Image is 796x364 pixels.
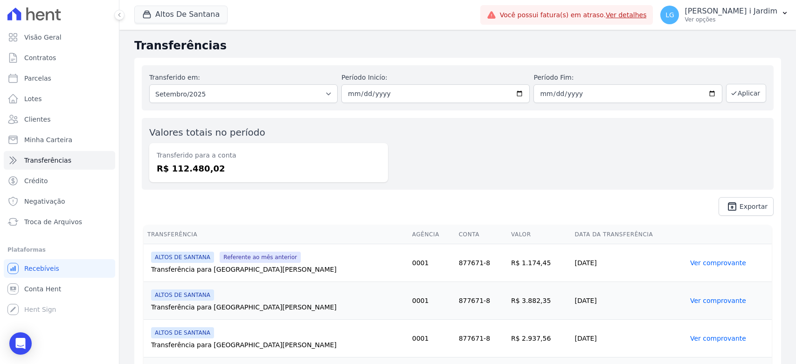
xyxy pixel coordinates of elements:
[606,11,647,19] a: Ver detalhes
[4,89,115,108] a: Lotes
[151,252,214,263] span: ALTOS DE SANTANA
[149,74,200,81] label: Transferido em:
[727,201,738,212] i: unarchive
[24,197,65,206] span: Negativação
[9,332,32,355] div: Open Intercom Messenger
[455,282,507,320] td: 877671-8
[685,16,777,23] p: Ver opções
[4,48,115,67] a: Contratos
[134,37,781,54] h2: Transferências
[507,282,571,320] td: R$ 3.882,35
[4,259,115,278] a: Recebíveis
[149,127,265,138] label: Valores totais no período
[341,73,530,82] label: Período Inicío:
[4,192,115,211] a: Negativação
[4,69,115,88] a: Parcelas
[507,244,571,282] td: R$ 1.174,45
[726,84,766,103] button: Aplicar
[24,217,82,227] span: Troca de Arquivos
[24,284,61,294] span: Conta Hent
[455,244,507,282] td: 877671-8
[571,320,686,357] td: [DATE]
[151,289,214,301] span: ALTOS DE SANTANA
[151,265,405,274] div: Transferência para [GEOGRAPHIC_DATA][PERSON_NAME]
[4,110,115,129] a: Clientes
[690,259,746,267] a: Ver comprovante
[24,135,72,144] span: Minha Carteira
[151,327,214,338] span: ALTOS DE SANTANA
[571,282,686,320] td: [DATE]
[220,252,301,263] span: Referente ao mês anterior
[690,335,746,342] a: Ver comprovante
[144,225,408,244] th: Transferência
[665,12,674,18] span: LG
[500,10,647,20] span: Você possui fatura(s) em atraso.
[4,151,115,170] a: Transferências
[408,320,455,357] td: 0001
[507,225,571,244] th: Valor
[571,244,686,282] td: [DATE]
[408,225,455,244] th: Agência
[151,340,405,350] div: Transferência para [GEOGRAPHIC_DATA][PERSON_NAME]
[4,130,115,149] a: Minha Carteira
[4,28,115,47] a: Visão Geral
[157,151,381,160] dt: Transferido para a conta
[24,53,56,62] span: Contratos
[24,156,71,165] span: Transferências
[690,297,746,304] a: Ver comprovante
[24,74,51,83] span: Parcelas
[685,7,777,16] p: [PERSON_NAME] i Jardim
[24,33,62,42] span: Visão Geral
[653,2,796,28] button: LG [PERSON_NAME] i Jardim Ver opções
[24,94,42,103] span: Lotes
[455,320,507,357] td: 877671-8
[455,225,507,244] th: Conta
[4,172,115,190] a: Crédito
[408,244,455,282] td: 0001
[134,6,228,23] button: Altos De Santana
[507,320,571,357] td: R$ 2.937,56
[24,115,50,124] span: Clientes
[4,280,115,298] a: Conta Hent
[740,204,768,209] span: Exportar
[24,264,59,273] span: Recebíveis
[571,225,686,244] th: Data da Transferência
[719,197,774,216] a: unarchive Exportar
[533,73,722,82] label: Período Fim:
[408,282,455,320] td: 0001
[151,302,405,312] div: Transferência para [GEOGRAPHIC_DATA][PERSON_NAME]
[157,162,381,175] dd: R$ 112.480,02
[24,176,48,185] span: Crédito
[7,244,111,255] div: Plataformas
[4,213,115,231] a: Troca de Arquivos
